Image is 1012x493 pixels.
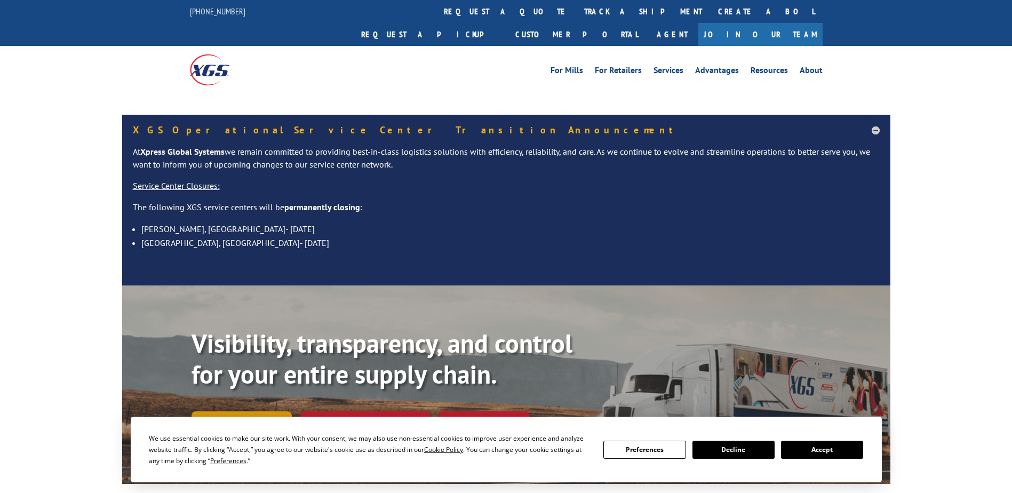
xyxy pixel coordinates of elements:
button: Accept [781,441,863,459]
div: We use essential cookies to make our site work. With your consent, we may also use non-essential ... [149,433,591,466]
div: Cookie Consent Prompt [131,417,882,482]
a: Customer Portal [507,23,646,46]
span: Preferences [210,456,246,465]
b: Visibility, transparency, and control for your entire supply chain. [192,327,572,391]
a: Track shipment [192,411,292,434]
p: The following XGS service centers will be : [133,201,880,222]
a: Services [654,66,683,78]
span: Cookie Policy [424,445,463,454]
li: [PERSON_NAME], [GEOGRAPHIC_DATA]- [DATE] [141,222,880,236]
a: Agent [646,23,698,46]
h5: XGS Operational Service Center Transition Announcement [133,125,880,135]
strong: permanently closing [284,202,360,212]
button: Decline [692,441,775,459]
a: Request a pickup [353,23,507,46]
p: At we remain committed to providing best-in-class logistics solutions with efficiency, reliabilit... [133,146,880,180]
strong: Xpress Global Systems [140,146,225,157]
a: Advantages [695,66,739,78]
a: Calculate transit time [300,411,430,434]
a: [PHONE_NUMBER] [190,6,245,17]
a: Resources [751,66,788,78]
button: Preferences [603,441,686,459]
a: Join Our Team [698,23,823,46]
a: XGS ASSISTANT [439,411,530,434]
a: For Mills [551,66,583,78]
li: [GEOGRAPHIC_DATA], [GEOGRAPHIC_DATA]- [DATE] [141,236,880,250]
u: Service Center Closures: [133,180,220,191]
a: About [800,66,823,78]
a: For Retailers [595,66,642,78]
